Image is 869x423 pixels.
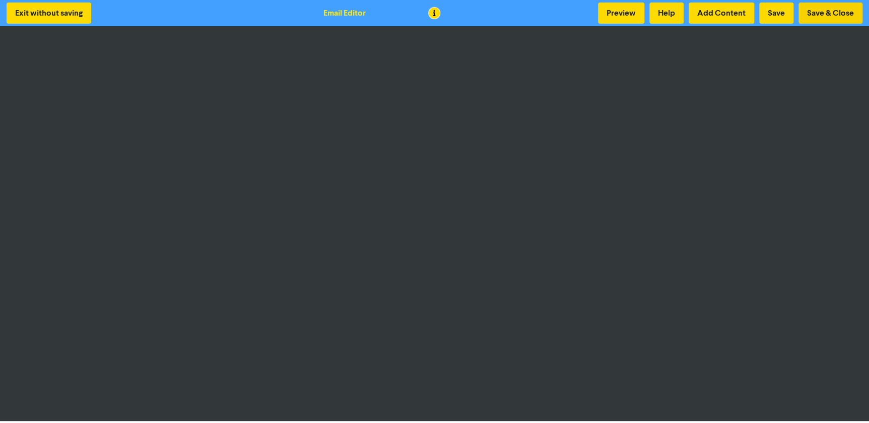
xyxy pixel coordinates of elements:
button: Save & Close [798,3,862,24]
button: Preview [598,3,644,24]
button: Save [759,3,793,24]
button: Help [649,3,684,24]
button: Add Content [689,3,754,24]
button: Exit without saving [7,3,91,24]
div: Email Editor [323,7,366,19]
